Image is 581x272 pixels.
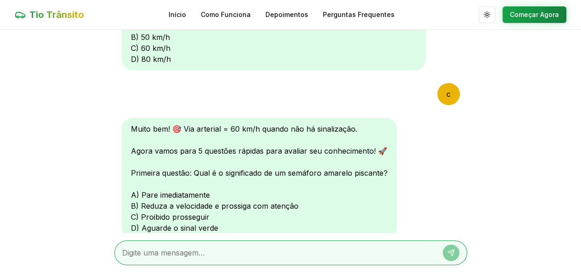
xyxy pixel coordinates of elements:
button: Começar Agora [502,6,566,23]
a: Depoimentos [265,10,308,19]
a: Início [169,10,186,19]
a: Perguntas Frequentes [323,10,395,19]
a: Tio Trânsito [15,8,84,21]
a: Como Funciona [201,10,251,19]
div: Muito bem! 🎯 Via arterial = 60 km/h quando não há sinalização. Agora vamos para 5 questões rápida... [122,118,397,239]
span: Tio Trânsito [29,8,84,21]
div: c [437,83,460,105]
